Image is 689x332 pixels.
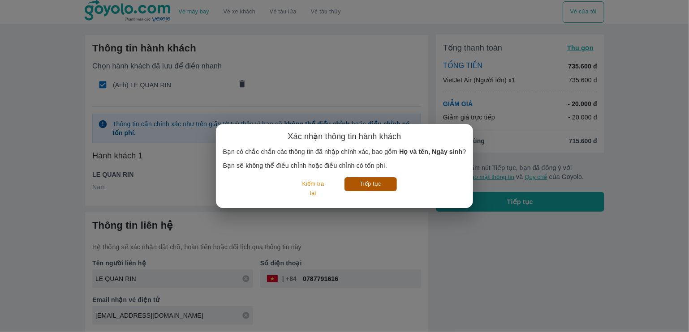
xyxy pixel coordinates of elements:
[292,177,334,201] button: Kiểm tra lại
[399,148,462,155] b: Họ và tên, Ngày sinh
[223,161,466,170] p: Bạn sẽ không thể điều chỉnh hoặc điều chỉnh có tốn phí.
[223,147,466,156] p: Bạn có chắc chắn các thông tin đã nhập chính xác, bao gồm ?
[344,177,397,191] button: Tiếp tục
[288,131,401,142] h6: Xác nhận thông tin hành khách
